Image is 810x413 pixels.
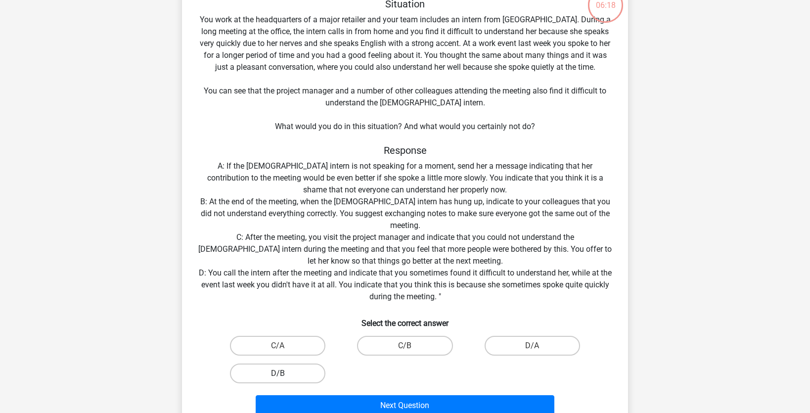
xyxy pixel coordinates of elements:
h6: Select the correct answer [198,311,612,328]
label: D/B [230,364,325,383]
label: D/A [485,336,580,356]
label: C/A [230,336,325,356]
h5: Response [198,144,612,156]
label: C/B [357,336,452,356]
